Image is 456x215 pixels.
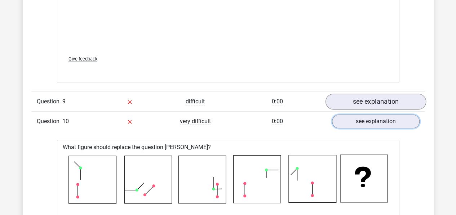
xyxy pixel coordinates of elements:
span: Question [37,117,62,126]
span: 10 [62,118,69,125]
span: Give feedback [68,56,97,62]
a: see explanation [332,115,420,128]
span: difficult [186,98,205,105]
span: 0:00 [272,98,283,105]
span: very difficult [180,118,211,125]
span: 0:00 [272,118,283,125]
a: see explanation [325,94,426,110]
span: Question [37,97,62,106]
span: 9 [62,98,66,105]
